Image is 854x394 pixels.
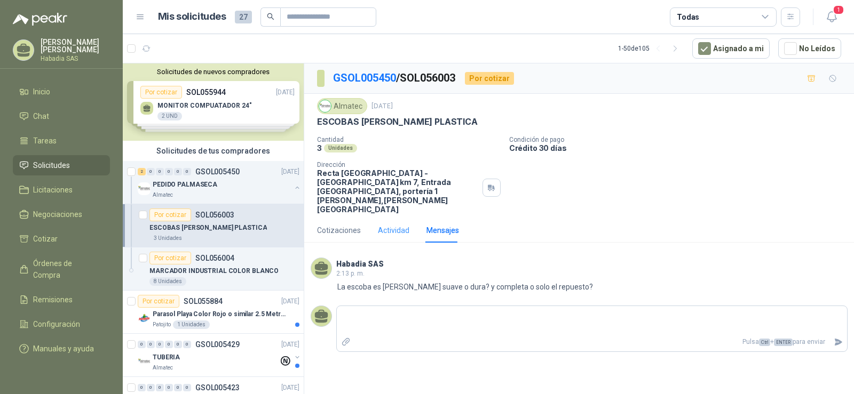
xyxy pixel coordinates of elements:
[149,223,267,233] p: ESCOBAS [PERSON_NAME] PLASTICA
[195,254,234,262] p: SOL056004
[774,339,793,346] span: ENTER
[153,191,173,199] p: Almatec
[833,5,844,15] span: 1
[281,383,299,393] p: [DATE]
[13,229,110,249] a: Cotizar
[33,110,49,122] span: Chat
[123,63,304,141] div: Solicitudes de nuevos compradoresPor cotizarSOL055944[DATE] MONITOR COMPUATADOR 24"2 UNDPor cotiz...
[355,333,830,351] p: Pulsa + para enviar
[174,341,182,348] div: 0
[759,339,770,346] span: Ctrl
[149,234,186,243] div: 3 Unidades
[153,309,286,319] p: Parasol Playa Color Rojo o similar 2.5 Metros Uv+50
[183,168,191,175] div: 0
[371,101,393,111] p: [DATE]
[33,86,50,98] span: Inicio
[317,136,501,143] p: Cantidad
[618,40,684,57] div: 1 - 50 de 105
[33,233,58,245] span: Cotizar
[677,11,699,23] div: Todas
[123,141,304,161] div: Solicitudes de tus compradores
[123,247,304,291] a: Por cotizarSOL056004MARCADOR INDUSTRIAL COLOR BLANCO8 Unidades
[174,168,182,175] div: 0
[317,161,478,168] p: Dirección
[41,55,110,62] p: Habadia SAS
[822,7,841,27] button: 1
[183,341,191,348] div: 0
[138,295,179,308] div: Por cotizar
[149,208,191,221] div: Por cotizar
[173,320,210,329] div: 1 Unidades
[165,384,173,391] div: 0
[317,98,367,114] div: Almatec
[281,167,299,177] p: [DATE]
[317,116,478,127] p: ESCOBAS [PERSON_NAME] PLASTICA
[829,333,847,351] button: Enviar
[138,384,146,391] div: 0
[127,68,299,76] button: Solicitudes de nuevos compradores
[147,341,155,348] div: 0
[138,168,146,175] div: 2
[156,168,164,175] div: 0
[138,312,151,325] img: Company Logo
[13,204,110,224] a: Negociaciones
[317,168,478,214] p: Recta [GEOGRAPHIC_DATA] - [GEOGRAPHIC_DATA] km 7, Entrada [GEOGRAPHIC_DATA], portería 1 [PERSON_N...
[281,296,299,307] p: [DATE]
[183,384,191,391] div: 0
[33,343,94,355] span: Manuales y ayuda
[336,261,384,267] h3: Habadia SAS
[195,341,240,348] p: GSOL005429
[33,135,57,147] span: Tareas
[337,281,593,293] p: La escoba es [PERSON_NAME] suave o dura? y completa o solo el repuesto?
[13,82,110,102] a: Inicio
[13,155,110,175] a: Solicitudes
[33,318,80,330] span: Configuración
[149,277,186,286] div: 8 Unidades
[33,258,100,281] span: Órdenes de Compra
[138,355,151,368] img: Company Logo
[156,341,164,348] div: 0
[156,384,164,391] div: 0
[13,131,110,151] a: Tareas
[324,144,357,152] div: Unidades
[165,341,173,348] div: 0
[426,224,459,236] div: Mensajes
[13,290,110,310] a: Remisiones
[33,208,82,220] span: Negociaciones
[138,165,302,199] a: 2 0 0 0 0 0 GSOL005450[DATE] Company LogoPEDIDO PALMASECAAlmatec
[33,294,73,305] span: Remisiones
[13,13,67,26] img: Logo peakr
[33,184,73,196] span: Licitaciones
[184,297,223,305] p: SOL055884
[509,143,850,152] p: Crédito 30 días
[138,341,146,348] div: 0
[165,168,173,175] div: 0
[13,253,110,285] a: Órdenes de Compra
[149,252,191,264] div: Por cotizar
[138,182,151,195] img: Company Logo
[465,72,514,85] div: Por cotizar
[149,266,279,276] p: MARCADOR INDUSTRIAL COLOR BLANCO
[317,143,322,152] p: 3
[153,320,171,329] p: Patojito
[317,224,361,236] div: Cotizaciones
[33,159,70,171] span: Solicitudes
[509,136,850,143] p: Condición de pago
[174,384,182,391] div: 0
[378,224,409,236] div: Actividad
[336,270,365,277] span: 2:13 p. m.
[333,70,456,86] p: / SOL056003
[153,352,180,363] p: TUBERIA
[13,339,110,359] a: Manuales y ayuda
[147,384,155,391] div: 0
[138,338,302,372] a: 0 0 0 0 0 0 GSOL005429[DATE] Company LogoTUBERIAAlmatec
[123,204,304,247] a: Por cotizarSOL056003ESCOBAS [PERSON_NAME] PLASTICA3 Unidades
[13,106,110,126] a: Chat
[267,13,274,20] span: search
[153,180,217,190] p: PEDIDO PALMASECA
[778,38,841,59] button: No Leídos
[195,168,240,175] p: GSOL005450
[158,9,226,25] h1: Mis solicitudes
[235,11,252,23] span: 27
[692,38,770,59] button: Asignado a mi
